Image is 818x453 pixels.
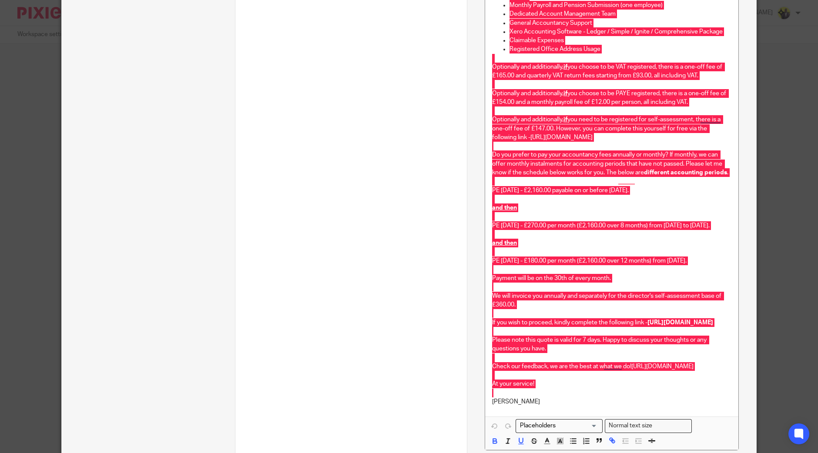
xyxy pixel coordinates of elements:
[492,318,731,327] p: If you wish to proceed, kindly complete the following link -
[492,380,731,388] p: At your service!
[517,421,597,430] input: Search for option
[516,419,603,433] div: Placeholders
[492,397,731,406] p: [PERSON_NAME]
[510,19,731,27] p: General Accountancy Support
[655,421,687,430] input: Search for option
[605,419,692,433] div: Search for option
[492,115,731,142] p: Optionally and additionally, you need to be registered for self-assessment, there is a one-off fe...
[647,320,713,326] a: [URL][DOMAIN_NAME]
[492,256,731,265] p: PE [DATE] - £180.00 per month (£2,160.00 over 12 months) from [DATE].
[492,63,731,80] p: Optionally and additionally, you choose to be VAT registered, there is a one-off fee of £165.00 a...
[510,36,731,45] p: Claimable Expenses
[492,240,517,246] u: and then
[492,362,731,371] p: Check our feedback, we are the best at what we do!
[492,221,731,230] p: PE [DATE] - £270.00 per month (£2,160.00 over 8 months) from [DATE] to [DATE].
[605,419,692,433] div: Text styles
[510,45,731,53] p: Registered Office Address Usage
[492,274,731,283] p: Payment will be on the 30th of every month.
[516,419,603,433] div: Search for option
[563,64,567,70] u: if
[530,134,593,140] a: [URL][DOMAIN_NAME]
[492,89,731,107] p: Optionally and additionally, you choose to be PAYE registered, there is a one-off fee of £154.00 ...
[492,150,731,177] p: Do you prefer to pay your accountancy fees annually or monthly? If monthly, we can offer monthly ...
[492,336,731,353] p: Please note this quote is valid for 7 days. Happy to discuss your thoughts or any questions you h...
[510,27,731,36] p: Xero Accounting Software - Ledger / Simple / Ignite / Comprehensive Package
[510,1,731,10] p: Monthly Payroll and Pension Submission (one employee)
[492,205,517,211] u: and then
[510,10,731,18] p: Dedicated Account Management Team
[631,363,694,370] a: [URL][DOMAIN_NAME]
[492,292,731,310] p: We will invoice you annually and separately for the director's self-assessment base of £360.00.
[563,90,567,97] u: if
[563,117,567,123] u: if
[607,421,654,430] span: Normal text size
[644,170,727,176] strong: different accounting periods
[492,186,731,195] p: PE [DATE] - £2,160.00 payable on or before [DATE].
